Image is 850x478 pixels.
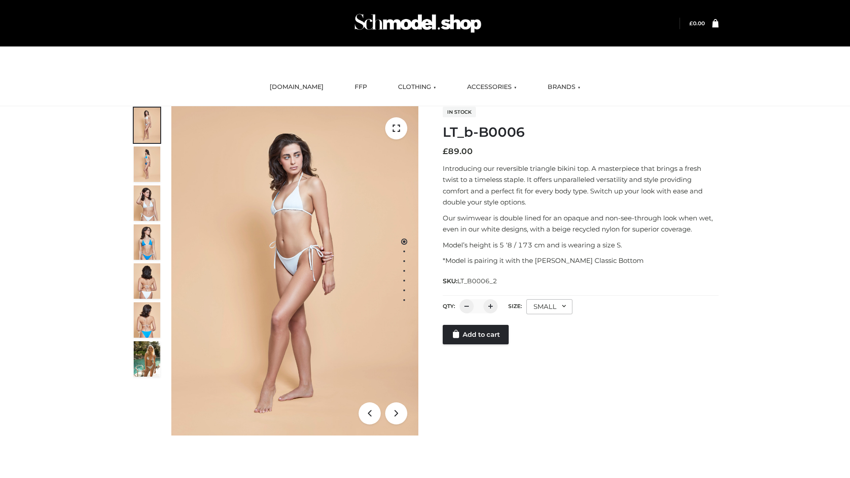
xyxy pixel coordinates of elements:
[134,224,160,260] img: ArielClassicBikiniTop_CloudNine_AzureSky_OW114ECO_4-scaled.jpg
[689,20,705,27] bdi: 0.00
[134,146,160,182] img: ArielClassicBikiniTop_CloudNine_AzureSky_OW114ECO_2-scaled.jpg
[443,146,473,156] bdi: 89.00
[541,77,587,97] a: BRANDS
[134,108,160,143] img: ArielClassicBikiniTop_CloudNine_AzureSky_OW114ECO_1-scaled.jpg
[134,341,160,377] img: Arieltop_CloudNine_AzureSky2.jpg
[443,276,498,286] span: SKU:
[526,299,572,314] div: SMALL
[443,239,719,251] p: Model’s height is 5 ‘8 / 173 cm and is wearing a size S.
[443,325,509,344] a: Add to cart
[134,302,160,338] img: ArielClassicBikiniTop_CloudNine_AzureSky_OW114ECO_8-scaled.jpg
[443,303,455,309] label: QTY:
[508,303,522,309] label: Size:
[443,255,719,266] p: *Model is pairing it with the [PERSON_NAME] Classic Bottom
[443,163,719,208] p: Introducing our reversible triangle bikini top. A masterpiece that brings a fresh twist to a time...
[689,20,693,27] span: £
[171,106,418,436] img: LT_b-B0006
[457,277,497,285] span: LT_B0006_2
[689,20,705,27] a: £0.00
[443,212,719,235] p: Our swimwear is double lined for an opaque and non-see-through look when wet, even in our white d...
[443,107,476,117] span: In stock
[443,146,448,156] span: £
[134,263,160,299] img: ArielClassicBikiniTop_CloudNine_AzureSky_OW114ECO_7-scaled.jpg
[134,185,160,221] img: ArielClassicBikiniTop_CloudNine_AzureSky_OW114ECO_3-scaled.jpg
[443,124,719,140] h1: LT_b-B0006
[348,77,374,97] a: FFP
[263,77,330,97] a: [DOMAIN_NAME]
[460,77,523,97] a: ACCESSORIES
[391,77,443,97] a: CLOTHING
[352,6,484,41] img: Schmodel Admin 964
